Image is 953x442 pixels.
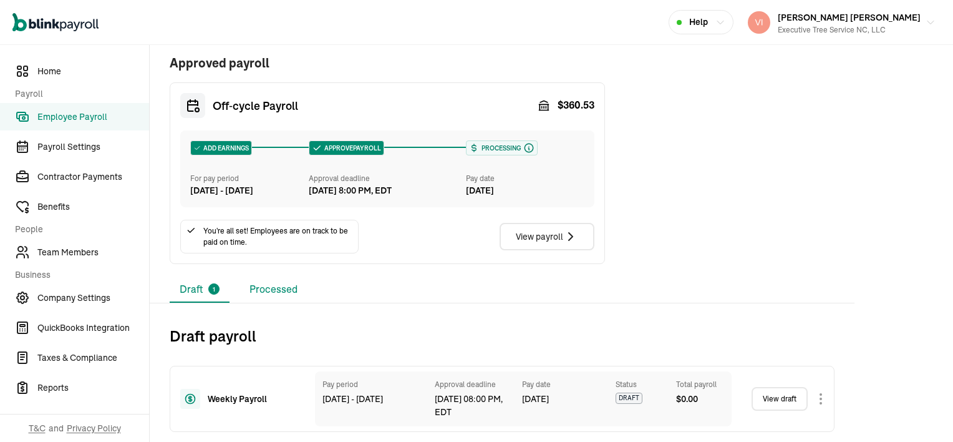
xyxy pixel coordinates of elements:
li: Draft [170,277,230,303]
span: 1 [213,285,215,294]
li: Processed [239,277,307,303]
nav: Global [12,4,99,41]
div: ADD EARNINGS [191,141,251,155]
iframe: Chat Widget [891,382,953,442]
div: Approval deadline [309,173,462,184]
div: Executive Tree Service NC, LLC [778,24,921,36]
span: Help [689,16,708,29]
button: View payroll [500,223,594,250]
span: Team Members [37,246,149,259]
span: Processing [479,144,521,153]
span: You're all set! Employees are on track to be paid on time. [203,225,353,248]
span: Employee Payroll [37,110,149,124]
h1: Approved payroll [170,54,605,72]
span: DRAFT [616,393,642,404]
span: QuickBooks Integration [37,322,149,335]
span: APPROVE PAYROLL [322,144,381,153]
a: View draft [752,387,808,411]
div: Pay date [466,173,584,184]
div: [DATE] - [DATE] [190,184,309,197]
span: Payroll [15,87,142,101]
span: $ 360.53 [558,98,594,113]
span: Company Settings [37,292,149,305]
div: Weekly Payroll [208,393,295,406]
span: Payroll Settings [37,140,149,154]
span: Business [15,268,142,282]
button: [PERSON_NAME] [PERSON_NAME]Executive Tree Service NC, LLC [743,7,941,38]
div: View payroll [516,229,578,244]
div: [DATE] 8:00 PM, EDT [309,184,392,197]
span: Taxes & Compliance [37,351,149,365]
div: [DATE] - [DATE] [322,393,422,406]
div: For pay period [190,173,309,184]
span: Privacy Policy [67,422,121,435]
div: [DATE] 08:00 PM, EDT [435,393,510,419]
span: Benefits [37,200,149,214]
span: $ 0.00 [676,393,698,406]
span: Home [37,65,149,78]
span: Reports [37,381,149,395]
div: Approval deadline [435,379,510,390]
div: Status [616,379,664,390]
span: People [15,223,142,236]
span: [PERSON_NAME] [PERSON_NAME] [778,12,921,23]
div: [DATE] [522,393,603,406]
div: Pay date [522,379,603,390]
div: [DATE] [466,184,584,197]
span: Contractor Payments [37,170,149,184]
span: T&C [29,422,46,435]
h2: Draft payroll [170,326,834,346]
div: Total payroll [676,379,724,390]
div: Pay period [322,379,422,390]
button: Help [669,10,733,34]
span: Off‑cycle Payroll [213,97,298,114]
